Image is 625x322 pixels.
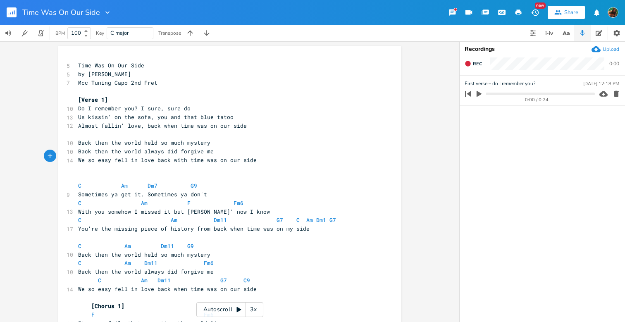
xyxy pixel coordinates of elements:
span: Dm11 [214,216,227,224]
span: G9 [191,182,197,189]
button: Rec [461,57,485,70]
span: C [78,216,81,224]
span: Am [124,242,131,250]
span: C [296,216,300,224]
span: Dm7 [148,182,157,189]
span: F [187,199,191,207]
span: G7 [277,216,283,224]
span: Dm11 [161,242,174,250]
span: C9 [243,277,250,284]
span: With you somehow I missed it but [PERSON_NAME]' now I know [78,208,270,215]
div: [DATE] 12:18 PM [583,81,619,86]
span: C [78,242,81,250]
span: G7 [220,277,227,284]
div: BPM [55,31,65,36]
span: Do I remember you? I sure, sure do [78,105,191,112]
span: Dm11 [144,259,157,267]
span: C [78,259,81,267]
span: Am [171,216,177,224]
span: C major [110,29,129,37]
button: New [527,5,543,20]
span: Time Was On Our Side [22,9,100,16]
span: Am [141,277,148,284]
img: Susan Rowe [608,7,618,18]
div: Key [96,31,104,36]
div: Recordings [465,46,620,52]
span: You're the missing piece of history from back when time was on my side [78,225,310,232]
span: Back then the world held so much mystery [78,251,210,258]
span: C [78,199,81,207]
span: We so easy fell in love back with time was on our side [78,156,257,164]
span: Dm11 [157,277,171,284]
span: Back then the world held so much mystery [78,139,210,146]
span: Fm6 [204,259,214,267]
div: New [535,2,546,9]
span: First verse – do I remember you? [465,80,535,88]
span: Almost fallin' love, back when time was on our side [78,122,247,129]
div: 0:00 [609,61,619,66]
span: G9 [187,242,194,250]
div: Upload [603,46,619,52]
span: Am [141,199,148,207]
div: 3x [246,302,261,317]
span: We so easy fell in love back when time was on our side [78,285,257,293]
span: Fm6 [234,199,243,207]
span: C [98,277,101,284]
span: by [PERSON_NAME] [78,70,131,78]
span: [Chorus 1] [91,302,124,310]
span: Am [124,259,131,267]
span: C [78,182,81,189]
span: F [91,311,95,318]
button: Share [548,6,585,19]
span: Rec [473,61,482,67]
span: Us kissin' on the sofa, you and that blue tatoo [78,113,234,121]
div: Transpose [158,31,181,36]
button: Upload [592,45,619,54]
span: [Verse 1] [78,96,108,103]
span: Dm1 [316,216,326,224]
div: Autoscroll [196,302,263,317]
span: Back then the world always did forgive me [78,268,214,275]
div: 0:00 / 0:24 [479,98,595,102]
div: Share [564,9,578,16]
span: G7 [329,216,336,224]
span: Sometimes ya get it. Sometimes ya don't [78,191,207,198]
span: Am [121,182,128,189]
span: Time Was On Our Side [78,62,144,69]
span: Am [306,216,313,224]
span: Mcc Tuning Capo 2nd Fret [78,79,157,86]
span: Back then the world always did forgive me [78,148,214,155]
